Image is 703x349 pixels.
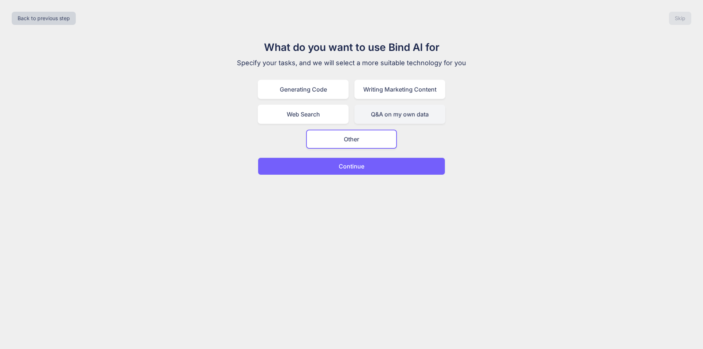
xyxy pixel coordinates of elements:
div: Generating Code [258,80,349,99]
h1: What do you want to use Bind AI for [228,40,475,55]
div: Other [306,130,397,149]
button: Skip [669,12,691,25]
div: Q&A on my own data [354,105,445,124]
button: Back to previous step [12,12,76,25]
div: Writing Marketing Content [354,80,445,99]
p: Specify your tasks, and we will select a more suitable technology for you [228,58,475,68]
div: Web Search [258,105,349,124]
p: Continue [339,162,364,171]
button: Continue [258,157,445,175]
